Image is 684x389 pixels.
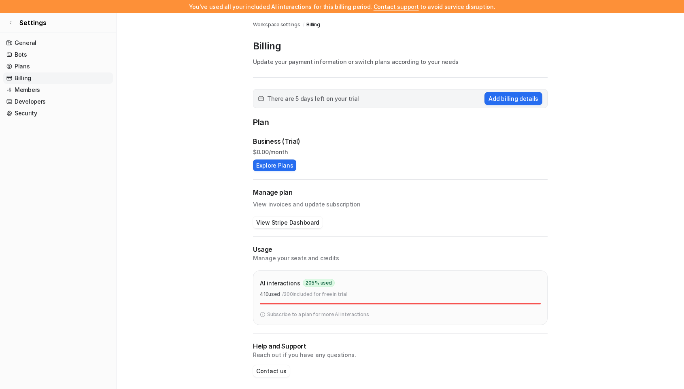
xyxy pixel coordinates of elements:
p: 410 used [260,291,280,298]
img: calender-icon.svg [258,96,264,102]
p: Update your payment information or switch plans according to your needs [253,57,548,66]
button: Add billing details [484,92,542,105]
span: There are 5 days left on your trial [267,94,359,103]
p: Usage [253,245,548,254]
p: Subscribe to a plan for more AI interactions [267,311,369,318]
button: Explore Plans [253,159,296,171]
a: Workspace settings [253,21,300,28]
a: Members [3,84,113,96]
a: General [3,37,113,49]
p: AI interactions [260,279,300,287]
span: / [303,21,304,28]
h2: Manage plan [253,188,548,197]
a: Bots [3,49,113,60]
button: Contact us [253,365,290,377]
span: Settings [19,18,47,28]
a: Security [3,108,113,119]
span: 205 % used [303,279,335,287]
p: View invoices and update subscription [253,197,548,208]
a: Plans [3,61,113,72]
p: Help and Support [253,342,548,351]
p: Plan [253,116,548,130]
span: Contact support [374,3,419,10]
p: $ 0.00/month [253,148,548,156]
p: Business (Trial) [253,136,300,146]
a: Billing [306,21,320,28]
p: / 200 included for free in trial [282,291,347,298]
p: Billing [253,40,548,53]
a: Billing [3,72,113,84]
button: View Stripe Dashboard [253,217,323,228]
a: Developers [3,96,113,107]
p: Reach out if you have any questions. [253,351,548,359]
p: Manage your seats and credits [253,254,548,262]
